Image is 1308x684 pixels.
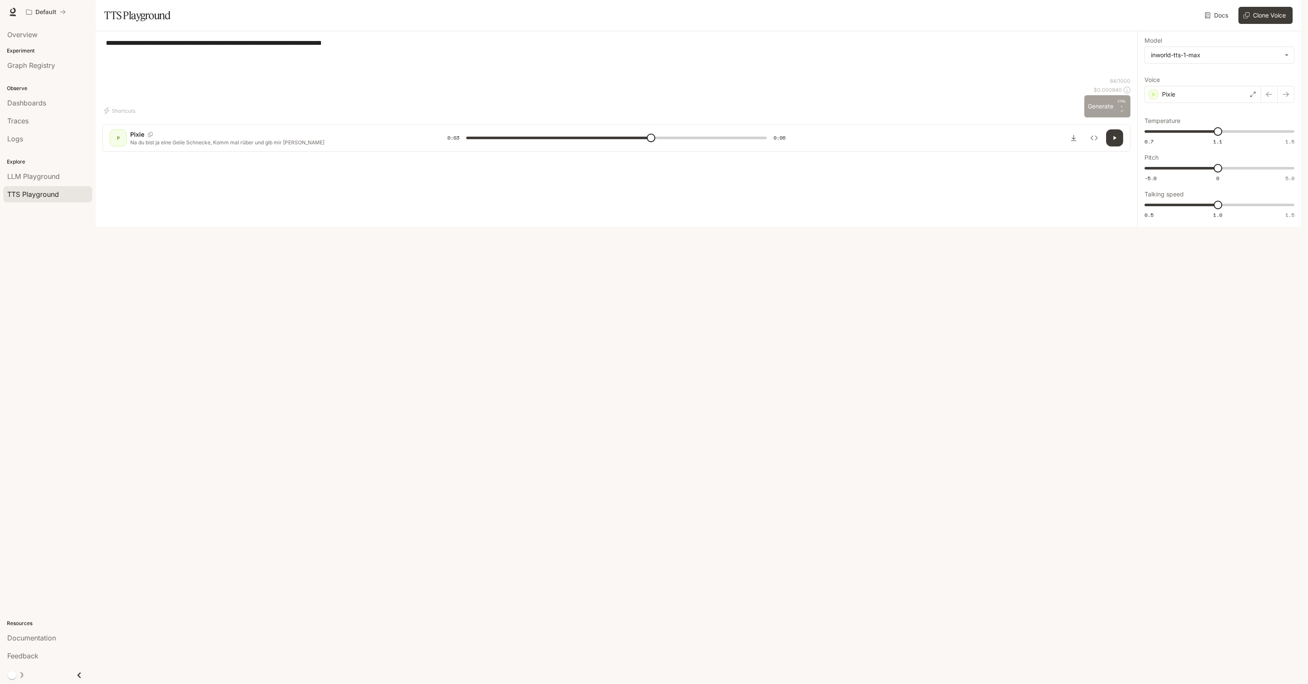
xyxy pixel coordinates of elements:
[1238,7,1293,24] button: Clone Voice
[130,130,144,139] p: Pixie
[1144,77,1160,83] p: Voice
[1065,129,1082,146] button: Download audio
[774,134,785,142] span: 0:06
[1162,90,1175,99] p: Pixie
[1145,47,1294,63] div: inworld-tts-1-max
[1144,175,1156,182] span: -5.0
[1117,99,1127,109] p: CTRL +
[102,104,139,117] button: Shortcuts
[1285,211,1294,219] span: 1.5
[1144,155,1159,161] p: Pitch
[447,134,459,142] span: 0:03
[1144,38,1162,44] p: Model
[1144,211,1153,219] span: 0.5
[144,132,156,137] button: Copy Voice ID
[1203,7,1232,24] a: Docs
[130,139,427,146] p: Na du bist ja eine Geile Schnecke, Komm mal rüber und gib mir [PERSON_NAME]
[22,3,70,20] button: All workspaces
[1216,175,1219,182] span: 0
[1213,138,1222,145] span: 1.1
[104,7,170,24] h1: TTS Playground
[1144,191,1184,197] p: Talking speed
[1144,118,1180,124] p: Temperature
[1285,138,1294,145] span: 1.5
[1144,138,1153,145] span: 0.7
[35,9,56,16] p: Default
[1086,129,1103,146] button: Inspect
[1285,175,1294,182] span: 5.0
[1084,95,1130,117] button: GenerateCTRL +⏎
[1213,211,1222,219] span: 1.0
[1110,77,1130,85] p: 84 / 1000
[1151,51,1280,59] div: inworld-tts-1-max
[1094,86,1122,94] p: $ 0.000840
[1117,99,1127,114] p: ⏎
[111,131,125,145] div: P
